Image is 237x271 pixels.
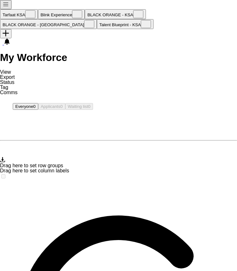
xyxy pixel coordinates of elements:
[85,9,146,19] button: BLACK ORANGE - KSA
[33,104,35,109] span: 0
[13,103,38,110] button: Everyone0
[38,103,65,110] button: Applicants0
[65,103,93,110] button: Waiting list0
[97,19,154,29] button: Talent Blueprint - KSA
[60,104,62,109] span: 0
[1,174,5,178] input: Column with Header Selection
[38,9,85,19] button: Blink Experience
[88,104,90,109] span: 0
